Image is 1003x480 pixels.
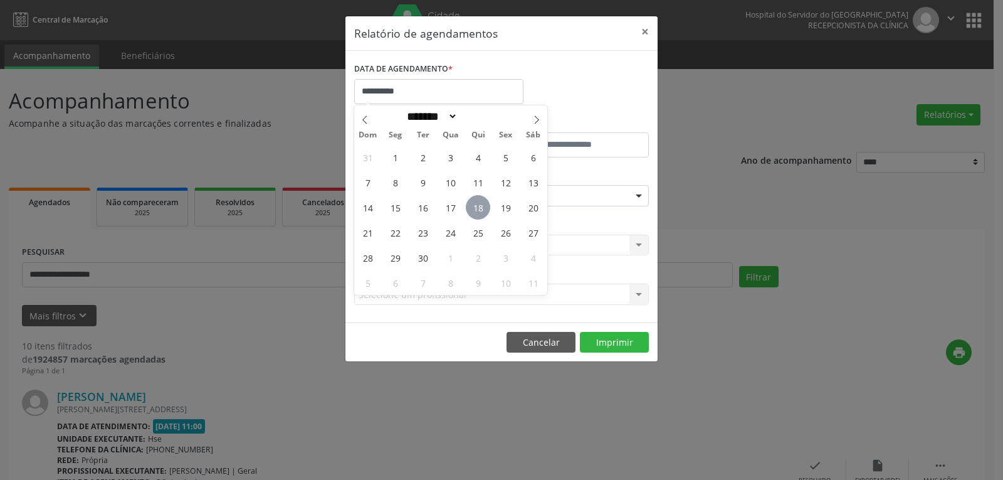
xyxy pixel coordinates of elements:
span: Setembro 10, 2025 [438,170,463,195]
span: Qua [437,131,465,139]
span: Setembro 9, 2025 [411,170,435,195]
button: Imprimir [580,332,649,353]
span: Outubro 6, 2025 [383,270,407,295]
span: Setembro 15, 2025 [383,195,407,220]
span: Outubro 10, 2025 [493,270,518,295]
input: Year [458,110,499,123]
span: Ter [409,131,437,139]
span: Setembro 21, 2025 [355,220,380,245]
span: Setembro 24, 2025 [438,220,463,245]
span: Outubro 3, 2025 [493,245,518,270]
span: Setembro 12, 2025 [493,170,518,195]
h5: Relatório de agendamentos [354,25,498,41]
button: Cancelar [507,332,575,353]
select: Month [402,110,458,123]
span: Outubro 4, 2025 [521,245,545,270]
span: Setembro 19, 2025 [493,195,518,220]
span: Setembro 20, 2025 [521,195,545,220]
span: Setembro 5, 2025 [493,145,518,169]
span: Outubro 8, 2025 [438,270,463,295]
button: Close [633,16,658,47]
span: Setembro 14, 2025 [355,195,380,220]
span: Outubro 11, 2025 [521,270,545,295]
span: Qui [465,131,492,139]
span: Seg [382,131,409,139]
span: Setembro 29, 2025 [383,245,407,270]
span: Setembro 3, 2025 [438,145,463,169]
span: Agosto 31, 2025 [355,145,380,169]
span: Setembro 13, 2025 [521,170,545,195]
span: Setembro 25, 2025 [466,220,490,245]
label: DATA DE AGENDAMENTO [354,60,453,79]
span: Setembro 18, 2025 [466,195,490,220]
span: Setembro 8, 2025 [383,170,407,195]
span: Setembro 4, 2025 [466,145,490,169]
span: Outubro 1, 2025 [438,245,463,270]
span: Outubro 9, 2025 [466,270,490,295]
span: Setembro 16, 2025 [411,195,435,220]
span: Outubro 2, 2025 [466,245,490,270]
span: Dom [354,131,382,139]
span: Setembro 22, 2025 [383,220,407,245]
span: Setembro 17, 2025 [438,195,463,220]
span: Sex [492,131,520,139]
span: Setembro 28, 2025 [355,245,380,270]
span: Outubro 5, 2025 [355,270,380,295]
span: Setembro 27, 2025 [521,220,545,245]
label: ATÉ [505,113,649,132]
span: Sáb [520,131,547,139]
span: Setembro 11, 2025 [466,170,490,195]
span: Setembro 7, 2025 [355,170,380,195]
span: Setembro 2, 2025 [411,145,435,169]
span: Outubro 7, 2025 [411,270,435,295]
span: Setembro 23, 2025 [411,220,435,245]
span: Setembro 26, 2025 [493,220,518,245]
span: Setembro 30, 2025 [411,245,435,270]
span: Setembro 1, 2025 [383,145,407,169]
span: Setembro 6, 2025 [521,145,545,169]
